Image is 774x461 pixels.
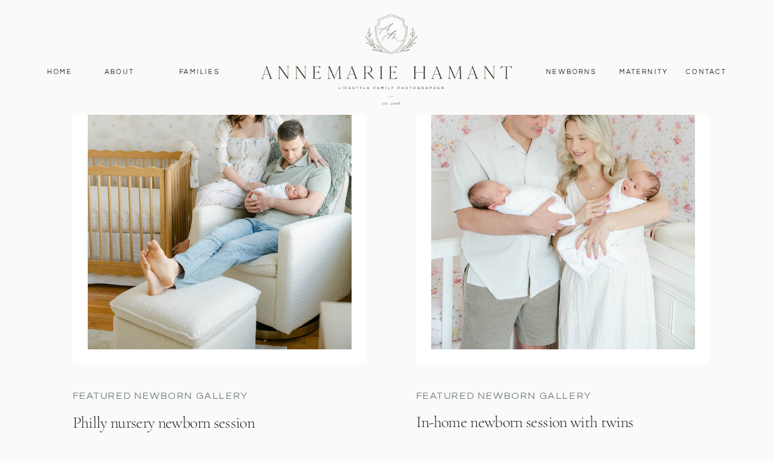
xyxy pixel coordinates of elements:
[41,66,78,78] a: Home
[679,66,734,78] a: contact
[73,389,280,403] a: featured newborn Gallery
[416,389,629,403] a: Featured newborn Gallery
[541,66,602,78] a: Newborns
[102,66,138,78] a: About
[172,66,228,78] a: Families
[73,412,316,455] a: Philly nursery newborn session
[416,411,676,455] a: In-home newborn session with twins
[619,66,667,78] a: MAternity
